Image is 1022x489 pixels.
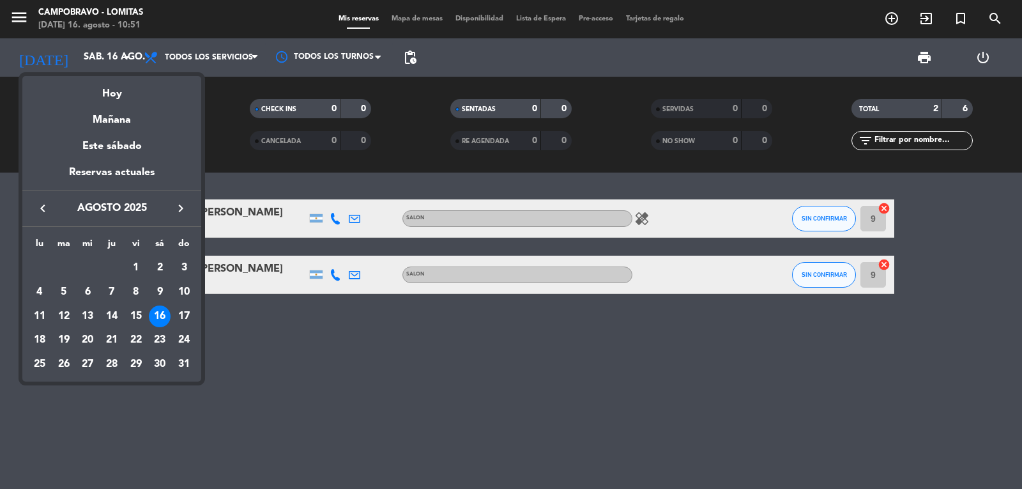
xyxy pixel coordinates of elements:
td: AGO. [27,256,124,280]
span: agosto 2025 [54,200,169,217]
td: 19 de agosto de 2025 [52,328,76,352]
div: 11 [29,306,50,327]
td: 2 de agosto de 2025 [148,256,172,280]
div: 22 [125,329,147,351]
div: 6 [77,281,98,303]
div: 8 [125,281,147,303]
td: 15 de agosto de 2025 [124,304,148,329]
th: viernes [124,237,148,256]
td: 30 de agosto de 2025 [148,352,172,376]
td: 4 de agosto de 2025 [27,280,52,304]
div: 31 [173,353,195,375]
div: Reservas actuales [22,164,201,190]
td: 10 de agosto de 2025 [172,280,196,304]
div: 1 [125,257,147,279]
div: 9 [149,281,171,303]
td: 14 de agosto de 2025 [100,304,124,329]
div: 21 [101,329,123,351]
div: 5 [53,281,75,303]
div: Mañana [22,102,201,128]
div: 20 [77,329,98,351]
i: keyboard_arrow_right [173,201,188,216]
td: 16 de agosto de 2025 [148,304,172,329]
td: 5 de agosto de 2025 [52,280,76,304]
td: 29 de agosto de 2025 [124,352,148,376]
div: 25 [29,353,50,375]
td: 12 de agosto de 2025 [52,304,76,329]
td: 3 de agosto de 2025 [172,256,196,280]
th: jueves [100,237,124,256]
td: 21 de agosto de 2025 [100,328,124,352]
th: martes [52,237,76,256]
div: 19 [53,329,75,351]
div: 12 [53,306,75,327]
td: 11 de agosto de 2025 [27,304,52,329]
div: 23 [149,329,171,351]
div: 15 [125,306,147,327]
td: 17 de agosto de 2025 [172,304,196,329]
div: 7 [101,281,123,303]
div: 30 [149,353,171,375]
td: 25 de agosto de 2025 [27,352,52,376]
td: 20 de agosto de 2025 [75,328,100,352]
div: 18 [29,329,50,351]
td: 6 de agosto de 2025 [75,280,100,304]
button: keyboard_arrow_right [169,200,192,217]
div: Este sábado [22,128,201,164]
div: Hoy [22,76,201,102]
div: 10 [173,281,195,303]
td: 28 de agosto de 2025 [100,352,124,376]
div: 2 [149,257,171,279]
td: 18 de agosto de 2025 [27,328,52,352]
td: 8 de agosto de 2025 [124,280,148,304]
div: 24 [173,329,195,351]
td: 22 de agosto de 2025 [124,328,148,352]
th: miércoles [75,237,100,256]
td: 23 de agosto de 2025 [148,328,172,352]
div: 14 [101,306,123,327]
td: 13 de agosto de 2025 [75,304,100,329]
td: 24 de agosto de 2025 [172,328,196,352]
td: 1 de agosto de 2025 [124,256,148,280]
button: keyboard_arrow_left [31,200,54,217]
td: 7 de agosto de 2025 [100,280,124,304]
td: 9 de agosto de 2025 [148,280,172,304]
td: 31 de agosto de 2025 [172,352,196,376]
div: 26 [53,353,75,375]
div: 3 [173,257,195,279]
div: 17 [173,306,195,327]
div: 4 [29,281,50,303]
div: 27 [77,353,98,375]
td: 27 de agosto de 2025 [75,352,100,376]
td: 26 de agosto de 2025 [52,352,76,376]
div: 28 [101,353,123,375]
div: 13 [77,306,98,327]
div: 29 [125,353,147,375]
th: domingo [172,237,196,256]
i: keyboard_arrow_left [35,201,50,216]
th: lunes [27,237,52,256]
th: sábado [148,237,172,256]
div: 16 [149,306,171,327]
